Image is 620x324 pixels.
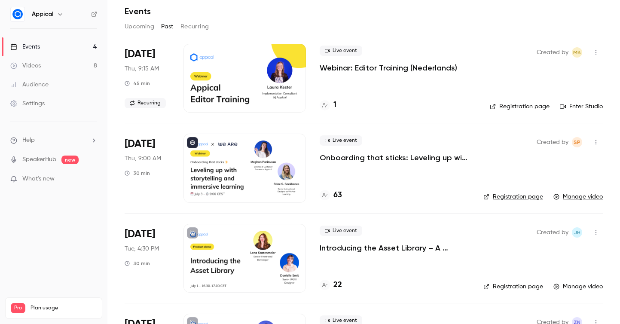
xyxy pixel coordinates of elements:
[320,46,362,56] span: Live event
[125,6,151,16] h1: Events
[320,279,342,291] a: 22
[125,20,154,34] button: Upcoming
[61,156,79,164] span: new
[320,226,362,236] span: Live event
[22,174,55,183] span: What's new
[10,43,40,51] div: Events
[320,190,342,201] a: 63
[31,305,97,312] span: Plan usage
[553,282,603,291] a: Manage video
[320,63,457,73] a: Webinar: Editor Training (Nederlands)
[572,227,582,238] span: Jessica Heijmans
[574,137,580,147] span: SP
[574,227,580,238] span: JH
[125,134,170,202] div: Jul 3 Thu, 9:00 AM (Europe/Amsterdam)
[11,7,24,21] img: Appical
[10,61,41,70] div: Videos
[87,175,97,183] iframe: Noticeable Trigger
[537,137,568,147] span: Created by
[125,227,155,241] span: [DATE]
[125,170,150,177] div: 30 min
[125,224,170,293] div: Jul 1 Tue, 4:30 PM (Europe/Amsterdam)
[572,47,582,58] span: Milo Baars
[320,153,470,163] a: Onboarding that sticks: Leveling up with storytelling and immersive learning
[125,260,150,267] div: 30 min
[560,102,603,111] a: Enter Studio
[483,282,543,291] a: Registration page
[553,193,603,201] a: Manage video
[125,80,150,87] div: 45 min
[125,44,170,113] div: Sep 11 Thu, 9:15 AM (Europe/Amsterdam)
[333,99,336,111] h4: 1
[537,47,568,58] span: Created by
[320,135,362,146] span: Live event
[537,227,568,238] span: Created by
[22,136,35,145] span: Help
[333,279,342,291] h4: 22
[483,193,543,201] a: Registration page
[10,80,49,89] div: Audience
[11,303,25,313] span: Pro
[573,47,581,58] span: MB
[161,20,174,34] button: Past
[125,98,166,108] span: Recurring
[320,243,470,253] a: Introducing the Asset Library – A smarter way to manage content
[125,47,155,61] span: [DATE]
[572,137,582,147] span: Shanice Peters-Keijlard
[180,20,209,34] button: Recurring
[333,190,342,201] h4: 63
[490,102,550,111] a: Registration page
[32,10,53,18] h6: Appical
[22,155,56,164] a: SpeakerHub
[10,136,97,145] li: help-dropdown-opener
[320,99,336,111] a: 1
[125,137,155,151] span: [DATE]
[125,245,159,253] span: Tue, 4:30 PM
[125,64,159,73] span: Thu, 9:15 AM
[10,99,45,108] div: Settings
[125,154,161,163] span: Thu, 9:00 AM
